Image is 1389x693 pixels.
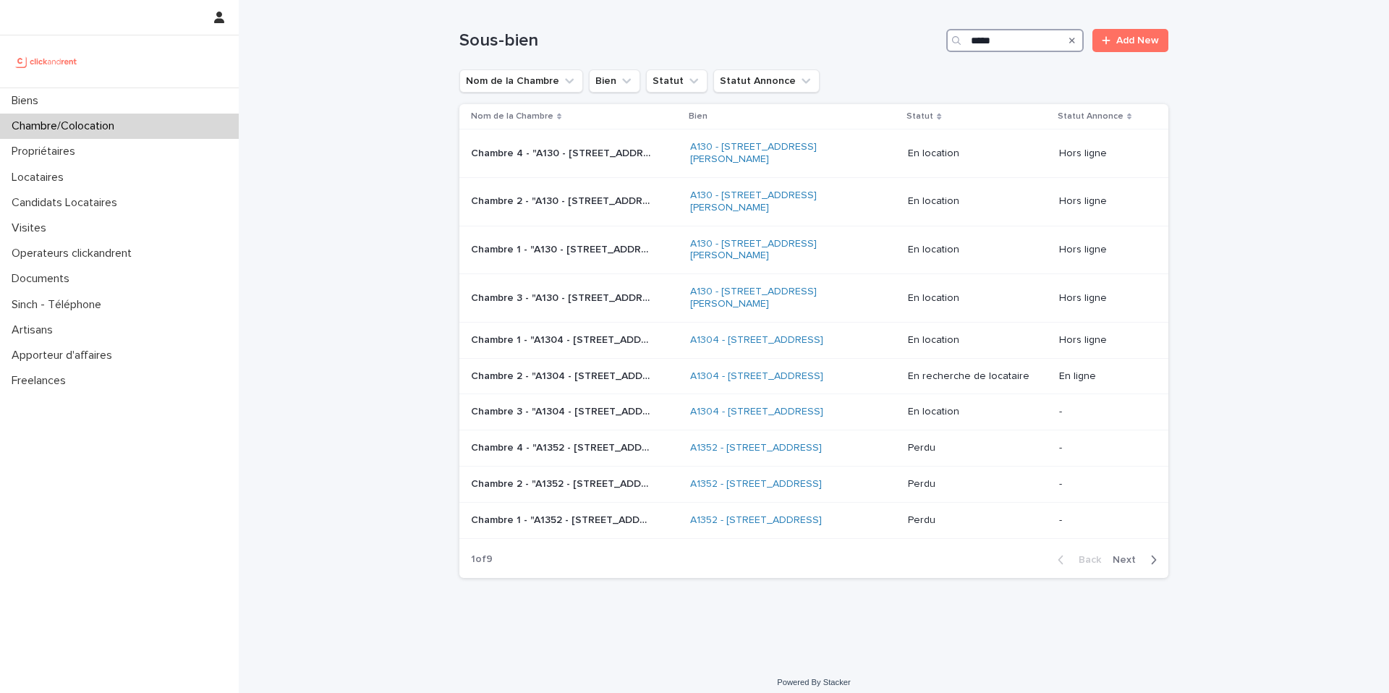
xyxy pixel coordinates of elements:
p: Freelances [6,374,77,388]
a: A1304 - [STREET_ADDRESS] [690,370,823,383]
p: Perdu [908,514,1048,527]
p: Chambre 1 - "A1304 - 49bis Boulevard Bessières, Paris 75017" [471,331,655,346]
p: Chambre 3 - "A130 - 19 rue de Courcy, Créteil 94000" [471,289,655,305]
p: Chambre 1 - "A1352 - 27 Avenue des Mazades, Toulouse 31000" [471,511,655,527]
p: Visites [6,221,58,235]
p: Propriétaires [6,145,87,158]
p: Statut [906,109,933,124]
a: A1352 - [STREET_ADDRESS] [690,442,822,454]
h1: Sous-bien [459,30,940,51]
p: Chambre 2 - "A1352 - 27 Avenue des Mazades, Toulouse 31000" [471,475,655,490]
img: UCB0brd3T0yccxBKYDjQ [12,47,82,76]
p: En location [908,292,1048,305]
p: Hors ligne [1059,148,1145,160]
tr: Chambre 4 - "A130 - [STREET_ADDRESS][PERSON_NAME]"Chambre 4 - "A130 - [STREET_ADDRESS][PERSON_NAM... [459,129,1168,178]
span: Add New [1116,35,1159,46]
tr: Chambre 1 - "A130 - [STREET_ADDRESS][PERSON_NAME]"Chambre 1 - "A130 - [STREET_ADDRESS][PERSON_NAM... [459,226,1168,274]
p: Candidats Locataires [6,196,129,210]
a: A130 - [STREET_ADDRESS][PERSON_NAME] [690,286,871,310]
tr: Chambre 3 - "A1304 - [STREET_ADDRESS]"Chambre 3 - "A1304 - [STREET_ADDRESS]" A1304 - [STREET_ADDR... [459,394,1168,430]
button: Statut [646,69,708,93]
p: Chambre 4 - "A1352 - 27 Avenue des Mazades, Toulouse 31000" [471,439,655,454]
a: Add New [1092,29,1168,52]
tr: Chambre 4 - "A1352 - [STREET_ADDRESS]"Chambre 4 - "A1352 - [STREET_ADDRESS]" A1352 - [STREET_ADDR... [459,430,1168,467]
p: Hors ligne [1059,334,1145,346]
span: Next [1113,555,1144,565]
p: Chambre/Colocation [6,119,126,133]
button: Statut Annonce [713,69,820,93]
p: En location [908,195,1048,208]
p: Hors ligne [1059,292,1145,305]
a: A130 - [STREET_ADDRESS][PERSON_NAME] [690,190,871,214]
p: Operateurs clickandrent [6,247,143,260]
p: Hors ligne [1059,195,1145,208]
p: En location [908,244,1048,256]
p: Documents [6,272,81,286]
a: Powered By Stacker [777,678,850,686]
tr: Chambre 2 - "A130 - [STREET_ADDRESS][PERSON_NAME]"Chambre 2 - "A130 - [STREET_ADDRESS][PERSON_NAM... [459,177,1168,226]
p: Chambre 3 - "A1304 - 49bis Boulevard Bessières, Paris 75017" [471,403,655,418]
p: En location [908,406,1048,418]
p: En location [908,334,1048,346]
p: En location [908,148,1048,160]
a: A1304 - [STREET_ADDRESS] [690,406,823,418]
p: Hors ligne [1059,244,1145,256]
p: Locataires [6,171,75,184]
p: - [1059,406,1145,418]
tr: Chambre 3 - "A130 - [STREET_ADDRESS][PERSON_NAME]"Chambre 3 - "A130 - [STREET_ADDRESS][PERSON_NAM... [459,274,1168,323]
span: Back [1070,555,1101,565]
tr: Chambre 1 - "A1352 - [STREET_ADDRESS]"Chambre 1 - "A1352 - [STREET_ADDRESS]" A1352 - [STREET_ADDR... [459,502,1168,538]
p: - [1059,478,1145,490]
tr: Chambre 2 - "A1304 - [STREET_ADDRESS]"Chambre 2 - "A1304 - [STREET_ADDRESS]" A1304 - [STREET_ADDR... [459,358,1168,394]
a: A130 - [STREET_ADDRESS][PERSON_NAME] [690,141,871,166]
p: En recherche de locataire [908,370,1048,383]
p: Chambre 4 - "A130 - 19 rue de Courcy, Créteil 94000" [471,145,655,160]
input: Search [946,29,1084,52]
p: Perdu [908,478,1048,490]
p: Artisans [6,323,64,337]
p: - [1059,442,1145,454]
button: Bien [589,69,640,93]
tr: Chambre 1 - "A1304 - [STREET_ADDRESS]"Chambre 1 - "A1304 - [STREET_ADDRESS]" A1304 - [STREET_ADDR... [459,322,1168,358]
a: A1352 - [STREET_ADDRESS] [690,514,822,527]
p: Bien [689,109,708,124]
a: A1352 - [STREET_ADDRESS] [690,478,822,490]
button: Back [1046,553,1107,566]
p: Perdu [908,442,1048,454]
p: - [1059,514,1145,527]
p: Apporteur d'affaires [6,349,124,362]
p: Chambre 2 - "A1304 - 49bis Boulevard Bessières, Paris 75017" [471,367,655,383]
p: Sinch - Téléphone [6,298,113,312]
p: Nom de la Chambre [471,109,553,124]
a: A1304 - [STREET_ADDRESS] [690,334,823,346]
p: Chambre 1 - "A130 - 19 rue de Courcy, Créteil 94000" [471,241,655,256]
button: Nom de la Chambre [459,69,583,93]
p: Statut Annonce [1058,109,1123,124]
p: Chambre 2 - "A130 - 19 rue de Courcy, Créteil 94000" [471,192,655,208]
p: En ligne [1059,370,1145,383]
tr: Chambre 2 - "A1352 - [STREET_ADDRESS]"Chambre 2 - "A1352 - [STREET_ADDRESS]" A1352 - [STREET_ADDR... [459,466,1168,502]
a: A130 - [STREET_ADDRESS][PERSON_NAME] [690,238,871,263]
p: 1 of 9 [459,542,504,577]
p: Biens [6,94,50,108]
button: Next [1107,553,1168,566]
